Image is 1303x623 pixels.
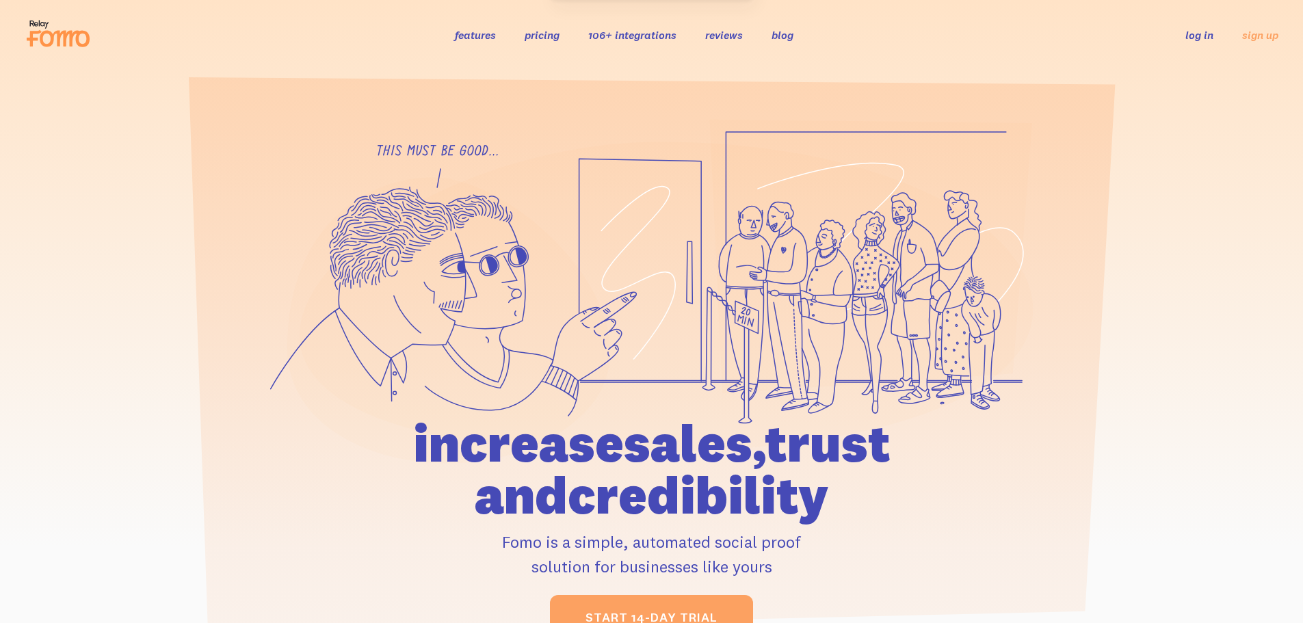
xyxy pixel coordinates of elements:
a: pricing [525,28,560,42]
a: features [455,28,496,42]
a: log in [1185,28,1213,42]
a: 106+ integrations [588,28,676,42]
a: sign up [1242,28,1278,42]
h1: increase sales, trust and credibility [335,417,969,521]
a: reviews [705,28,743,42]
a: blog [772,28,793,42]
p: Fomo is a simple, automated social proof solution for businesses like yours [335,529,969,579]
